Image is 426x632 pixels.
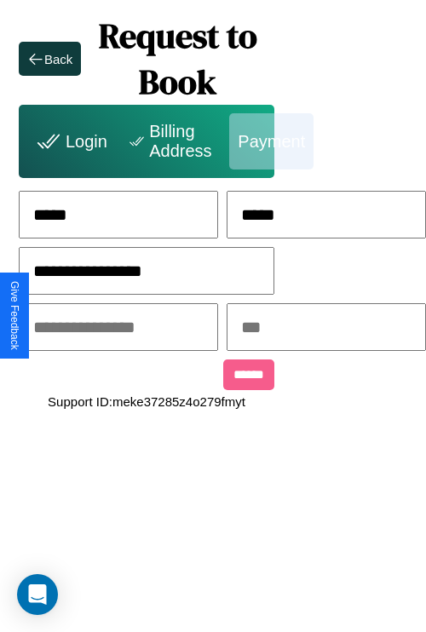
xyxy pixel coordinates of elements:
[116,113,229,169] div: Billing Address
[229,113,314,169] div: Payment
[44,52,72,66] div: Back
[48,390,245,413] p: Support ID: meke37285z4o279fmyt
[17,574,58,615] div: Open Intercom Messenger
[81,13,274,105] h1: Request to Book
[23,113,116,169] div: Login
[314,113,387,169] div: Review
[9,281,20,350] div: Give Feedback
[19,42,81,76] button: Back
